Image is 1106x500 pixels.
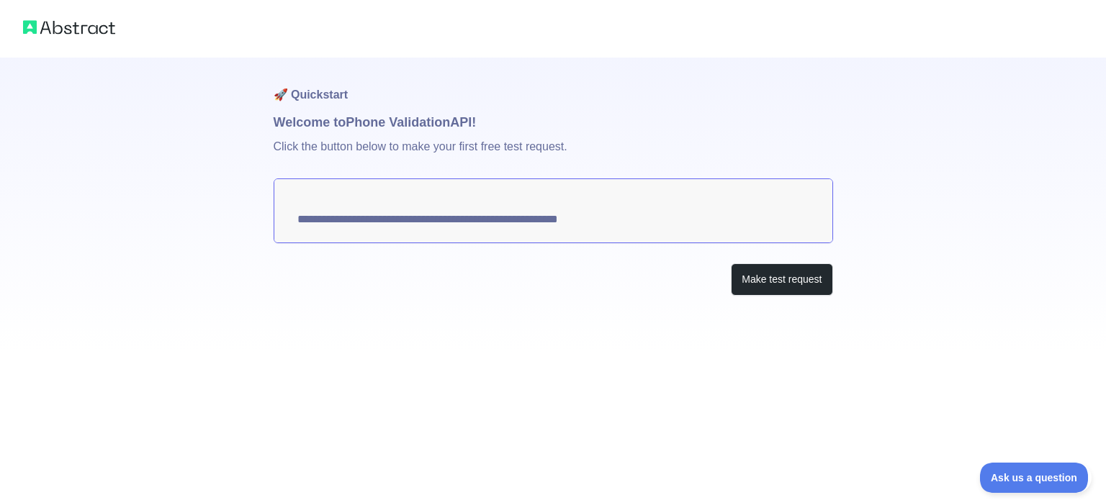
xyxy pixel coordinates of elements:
[274,132,833,178] p: Click the button below to make your first free test request.
[274,58,833,112] h1: 🚀 Quickstart
[274,112,833,132] h1: Welcome to Phone Validation API!
[23,17,115,37] img: Abstract logo
[980,463,1092,493] iframe: Toggle Customer Support
[731,263,832,296] button: Make test request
